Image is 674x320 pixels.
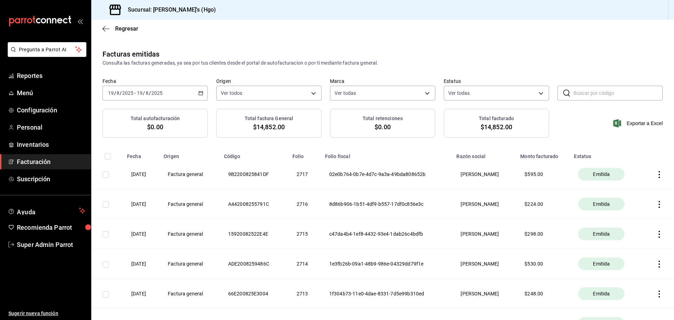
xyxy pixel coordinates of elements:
th: $ 595.00 [516,159,570,189]
span: Menú [17,88,85,98]
th: 2713 [288,279,321,309]
span: Pregunta a Parrot AI [19,46,75,53]
th: ADE2008259486C [220,249,288,279]
input: -- [145,90,149,96]
span: Emitida [590,230,613,237]
th: $ 224.00 [516,189,570,219]
span: Emitida [590,201,613,208]
span: $0.00 [375,122,391,132]
th: Folio fiscal [321,149,452,159]
h3: Total autofacturación [131,115,180,122]
h3: Sucursal: [PERSON_NAME]'s (Hgo) [122,6,216,14]
th: [DATE] [123,159,159,189]
th: 1f304b73-11e0-4dae-8331-7d5e99b310ed [321,279,452,309]
input: ---- [151,90,163,96]
span: Ver todos [221,90,242,97]
input: -- [137,90,143,96]
span: Ayuda [17,207,76,215]
h3: Total retenciones [363,115,403,122]
label: Marca [330,79,435,84]
th: Factura general [159,249,220,279]
th: Factura general [159,189,220,219]
th: A442008255791C [220,189,288,219]
button: Regresar [103,25,138,32]
th: Origen [159,149,220,159]
input: -- [108,90,114,96]
th: 02e0b764-0b7e-4d7c-9a3a-49bda808652b [321,159,452,189]
th: 9B2200825841DF [220,159,288,189]
th: $ 530.00 [516,249,570,279]
span: / [143,90,145,96]
span: / [149,90,151,96]
th: 2717 [288,159,321,189]
th: Factura general [159,279,220,309]
div: Facturas emitidas [103,49,159,59]
input: -- [116,90,120,96]
th: 2714 [288,249,321,279]
th: 2716 [288,189,321,219]
span: Super Admin Parrot [17,240,85,249]
span: Inventarios [17,140,85,149]
th: 2715 [288,219,321,249]
th: 66E200825E3004 [220,279,288,309]
span: Emitida [590,260,613,267]
input: ---- [122,90,134,96]
th: Fecha [123,149,159,159]
th: [DATE] [123,249,159,279]
th: c47da4b4-1ef8-4432-93e4-1dab26c4bdfb [321,219,452,249]
th: Factura general [159,159,220,189]
span: Ver todas [448,90,470,97]
th: [PERSON_NAME] [452,279,516,309]
span: - [134,90,136,96]
span: $0.00 [147,122,163,132]
div: Consulta las facturas generadas, ya sea por tus clientes desde el portal de autofacturacion o por... [103,59,663,67]
th: $ 298.00 [516,219,570,249]
a: Pregunta a Parrot AI [5,51,86,58]
span: Emitida [590,290,613,297]
span: Configuración [17,105,85,115]
span: / [114,90,116,96]
th: [PERSON_NAME] [452,219,516,249]
span: Reportes [17,71,85,80]
th: [DATE] [123,189,159,219]
th: Razón social [452,149,516,159]
th: 1e3fb26b-09a1-48b9-986e-04329dd79f1e [321,249,452,279]
input: Buscar por código [574,86,663,100]
span: Suscripción [17,174,85,184]
span: Sugerir nueva función [8,310,85,317]
th: [DATE] [123,279,159,309]
th: 15920082522E4E [220,219,288,249]
span: Ver todas [335,90,356,97]
span: / [120,90,122,96]
th: [DATE] [123,219,159,249]
span: Facturación [17,157,85,166]
span: Recomienda Parrot [17,223,85,232]
span: Regresar [115,25,138,32]
th: Código [220,149,288,159]
th: $ 248.00 [516,279,570,309]
span: $14,852.00 [481,122,512,132]
h3: Total facturado [479,115,514,122]
th: Monto facturado [516,149,570,159]
button: open_drawer_menu [77,18,83,24]
th: [PERSON_NAME] [452,249,516,279]
th: Folio [288,149,321,159]
button: Exportar a Excel [615,119,663,128]
span: Personal [17,123,85,132]
th: [PERSON_NAME] [452,159,516,189]
button: Pregunta a Parrot AI [8,42,86,57]
label: Fecha [103,79,208,84]
label: Estatus [444,79,549,84]
th: [PERSON_NAME] [452,189,516,219]
span: Emitida [590,171,613,178]
th: 8d86b906-1b51-4df9-b557-17df0c856e3c [321,189,452,219]
span: $14,852.00 [253,122,285,132]
h3: Total factura General [245,115,293,122]
label: Origen [216,79,322,84]
th: Factura general [159,219,220,249]
th: Estatus [570,149,643,159]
